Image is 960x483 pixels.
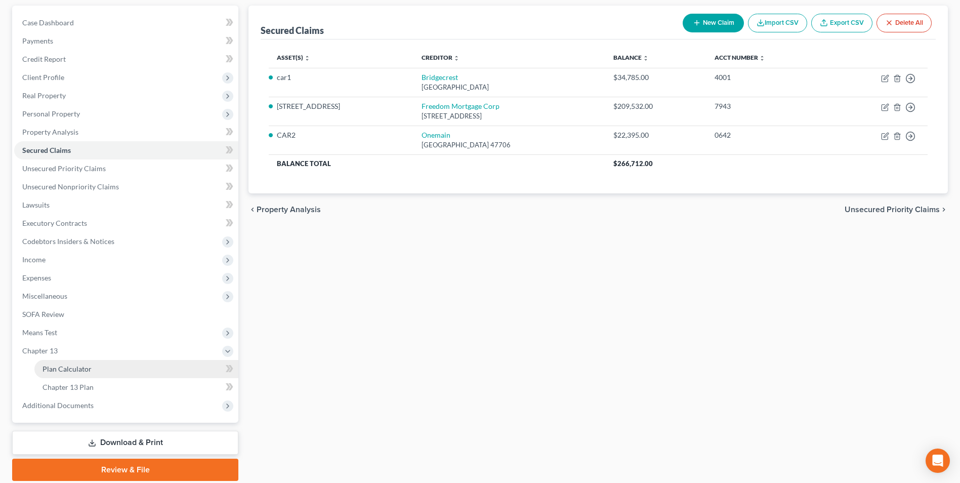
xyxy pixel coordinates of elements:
span: Income [22,255,46,264]
div: 0642 [715,130,820,140]
span: Plan Calculator [43,365,92,373]
i: unfold_more [453,55,460,61]
button: Delete All [876,14,932,32]
div: Open Intercom Messenger [926,449,950,473]
button: chevron_left Property Analysis [248,206,321,214]
span: Case Dashboard [22,18,74,27]
a: Bridgecrest [422,73,458,82]
div: 7943 [715,101,820,111]
a: Asset(s) unfold_more [277,54,310,61]
a: Unsecured Priority Claims [14,159,238,178]
div: $34,785.00 [613,72,698,83]
a: Chapter 13 Plan [34,378,238,396]
div: 4001 [715,72,820,83]
i: unfold_more [643,55,649,61]
a: Onemain [422,131,450,139]
span: $266,712.00 [613,159,653,168]
span: Payments [22,36,53,45]
span: SOFA Review [22,310,64,318]
span: Miscellaneous [22,292,67,300]
a: Property Analysis [14,123,238,141]
div: [GEOGRAPHIC_DATA] 47706 [422,140,597,150]
a: Secured Claims [14,141,238,159]
a: Freedom Mortgage Corp [422,102,499,110]
span: Property Analysis [22,128,78,136]
a: Payments [14,32,238,50]
span: Lawsuits [22,200,50,209]
a: Download & Print [12,431,238,455]
a: Lawsuits [14,196,238,214]
li: [STREET_ADDRESS] [277,101,405,111]
th: Balance Total [269,154,605,173]
button: New Claim [683,14,744,32]
span: Codebtors Insiders & Notices [22,237,114,246]
span: Chapter 13 Plan [43,383,94,391]
i: chevron_right [940,206,948,214]
button: Import CSV [748,14,807,32]
span: Executory Contracts [22,219,87,227]
a: Export CSV [811,14,872,32]
a: Creditor unfold_more [422,54,460,61]
div: [GEOGRAPHIC_DATA] [422,83,597,92]
span: Means Test [22,328,57,337]
span: Secured Claims [22,146,71,154]
span: Chapter 13 [22,346,58,355]
span: Unsecured Nonpriority Claims [22,182,119,191]
i: chevron_left [248,206,257,214]
i: unfold_more [759,55,765,61]
i: unfold_more [304,55,310,61]
div: Secured Claims [261,24,324,36]
span: Personal Property [22,109,80,118]
a: Balance unfold_more [613,54,649,61]
span: Unsecured Priority Claims [22,164,106,173]
div: $209,532.00 [613,101,698,111]
a: Acct Number unfold_more [715,54,765,61]
div: [STREET_ADDRESS] [422,111,597,121]
span: Additional Documents [22,401,94,410]
a: Credit Report [14,50,238,68]
div: $22,395.00 [613,130,698,140]
span: Credit Report [22,55,66,63]
span: Real Property [22,91,66,100]
button: Unsecured Priority Claims chevron_right [845,206,948,214]
a: Case Dashboard [14,14,238,32]
a: Executory Contracts [14,214,238,232]
span: Property Analysis [257,206,321,214]
span: Expenses [22,273,51,282]
li: CAR2 [277,130,405,140]
a: Unsecured Nonpriority Claims [14,178,238,196]
span: Unsecured Priority Claims [845,206,940,214]
li: car1 [277,72,405,83]
a: Review & File [12,459,238,481]
span: Client Profile [22,73,64,82]
a: SOFA Review [14,305,238,324]
a: Plan Calculator [34,360,238,378]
